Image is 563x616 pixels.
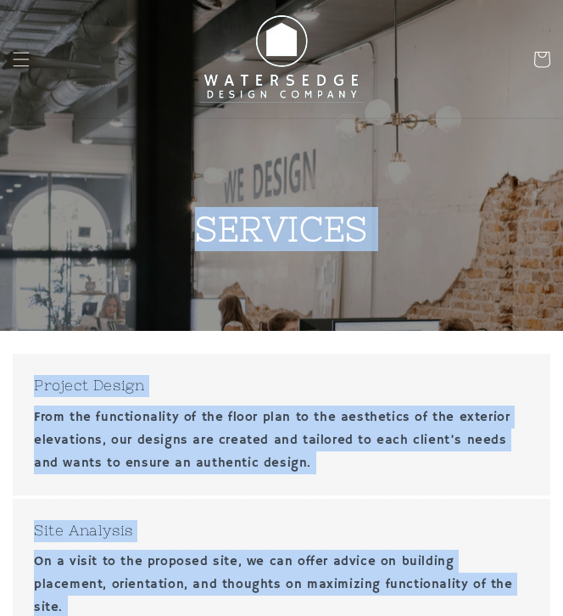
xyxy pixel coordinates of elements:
h3: Project Design [34,375,529,397]
p: From the functionality of the floor plan to the aesthetics of the exterior elevations, our design... [34,406,529,474]
strong: SERVICES [195,210,368,248]
summary: Menu [3,41,40,78]
img: Watersedge Design Co [188,7,375,112]
h3: Site Analysis [34,520,529,542]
